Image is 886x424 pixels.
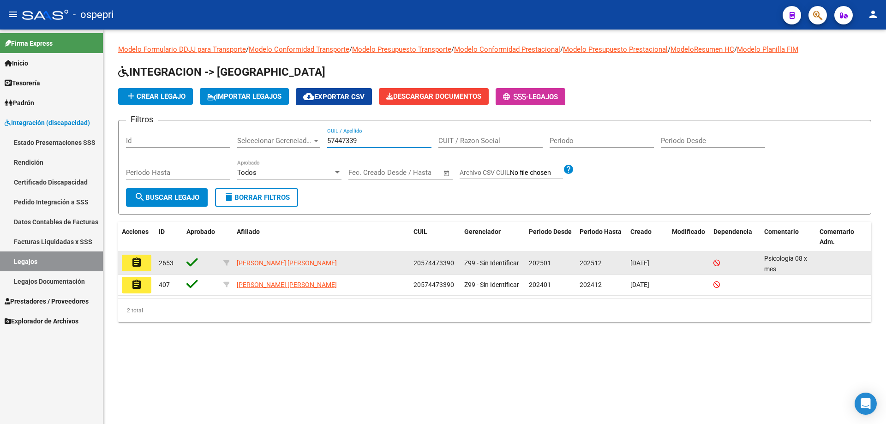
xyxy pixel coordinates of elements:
button: Open calendar [442,168,452,179]
span: Inicio [5,58,28,68]
datatable-header-cell: ID [155,222,183,252]
mat-icon: delete [223,191,234,203]
span: Legajos [529,93,558,101]
input: Fecha inicio [348,168,386,177]
span: Archivo CSV CUIL [460,169,510,176]
span: Seleccionar Gerenciador [237,137,312,145]
span: Comentario [764,228,799,235]
span: 2653 [159,259,174,267]
span: 202401 [529,281,551,288]
span: Todos [237,168,257,177]
span: Descargar Documentos [386,92,481,101]
mat-icon: add [126,90,137,102]
datatable-header-cell: Gerenciador [461,222,525,252]
button: Crear Legajo [118,88,193,105]
input: Fecha fin [394,168,439,177]
span: Periodo Hasta [580,228,622,235]
span: Exportar CSV [303,93,365,101]
span: CUIL [413,228,427,235]
mat-icon: help [563,164,574,175]
div: 2 total [118,299,871,322]
button: IMPORTAR LEGAJOS [200,88,289,105]
span: 202501 [529,259,551,267]
datatable-header-cell: Modificado [668,222,710,252]
datatable-header-cell: Comentario [760,222,816,252]
span: Tesorería [5,78,40,88]
span: Buscar Legajo [134,193,199,202]
span: Dependencia [713,228,752,235]
span: Periodo Desde [529,228,572,235]
a: Modelo Presupuesto Prestacional [563,45,668,54]
mat-icon: menu [7,9,18,20]
span: [DATE] [630,259,649,267]
a: Modelo Formulario DDJJ para Transporte [118,45,246,54]
button: Buscar Legajo [126,188,208,207]
datatable-header-cell: Dependencia [710,222,760,252]
div: / / / / / / [118,44,871,322]
button: Exportar CSV [296,88,372,105]
span: ID [159,228,165,235]
span: Comentario Adm. [820,228,854,246]
a: Modelo Conformidad Transporte [249,45,349,54]
span: Acciones [122,228,149,235]
span: Integración (discapacidad) [5,118,90,128]
span: - ospepri [73,5,114,25]
mat-icon: person [868,9,879,20]
datatable-header-cell: Periodo Hasta [576,222,627,252]
span: Gerenciador [464,228,501,235]
span: Modificado [672,228,705,235]
span: Creado [630,228,652,235]
span: Afiliado [237,228,260,235]
span: - [503,93,529,101]
datatable-header-cell: Acciones [118,222,155,252]
span: 20574473390 [413,281,454,288]
datatable-header-cell: Aprobado [183,222,220,252]
a: Modelo Planilla FIM [737,45,798,54]
datatable-header-cell: Creado [627,222,668,252]
mat-icon: cloud_download [303,91,314,102]
a: Modelo Conformidad Prestacional [454,45,560,54]
span: Padrón [5,98,34,108]
span: Aprobado [186,228,215,235]
input: Archivo CSV CUIL [510,169,563,177]
mat-icon: assignment [131,279,142,290]
span: Z99 - Sin Identificar [464,281,519,288]
span: Explorador de Archivos [5,316,78,326]
span: 202412 [580,281,602,288]
span: [PERSON_NAME] [PERSON_NAME] [237,259,337,267]
mat-icon: assignment [131,257,142,268]
mat-icon: search [134,191,145,203]
span: 20574473390 [413,259,454,267]
button: -Legajos [496,88,565,105]
span: INTEGRACION -> [GEOGRAPHIC_DATA] [118,66,325,78]
h3: Filtros [126,113,158,126]
span: Firma Express [5,38,53,48]
span: IMPORTAR LEGAJOS [207,92,281,101]
button: Borrar Filtros [215,188,298,207]
span: Crear Legajo [126,92,186,101]
datatable-header-cell: Periodo Desde [525,222,576,252]
datatable-header-cell: CUIL [410,222,461,252]
span: [PERSON_NAME] [PERSON_NAME] [237,281,337,288]
span: Borrar Filtros [223,193,290,202]
a: ModeloResumen HC [670,45,734,54]
div: Open Intercom Messenger [855,393,877,415]
span: 202512 [580,259,602,267]
span: Z99 - Sin Identificar [464,259,519,267]
datatable-header-cell: Afiliado [233,222,410,252]
button: Descargar Documentos [379,88,489,105]
datatable-header-cell: Comentario Adm. [816,222,871,252]
span: 407 [159,281,170,288]
span: Prestadores / Proveedores [5,296,89,306]
span: [DATE] [630,281,649,288]
a: Modelo Presupuesto Transporte [352,45,451,54]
